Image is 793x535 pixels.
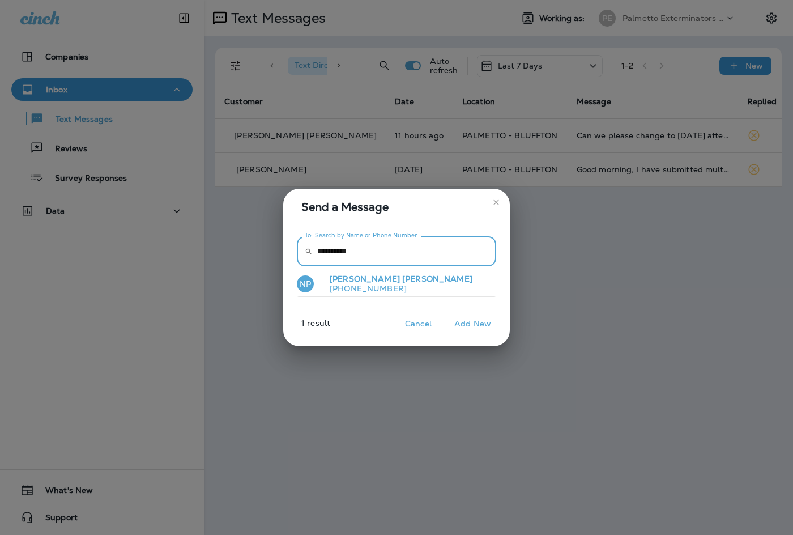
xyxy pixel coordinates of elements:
button: close [487,193,505,211]
p: [PHONE_NUMBER] [321,284,472,293]
button: Cancel [397,315,440,333]
span: Send a Message [301,198,496,216]
button: NP[PERSON_NAME] [PERSON_NAME][PHONE_NUMBER] [297,271,496,297]
div: NP [297,275,314,292]
span: [PERSON_NAME] [330,274,400,284]
label: To: Search by Name or Phone Number [305,231,417,240]
button: Add New [449,315,497,333]
span: [PERSON_NAME] [402,274,472,284]
p: 1 result [279,319,330,337]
